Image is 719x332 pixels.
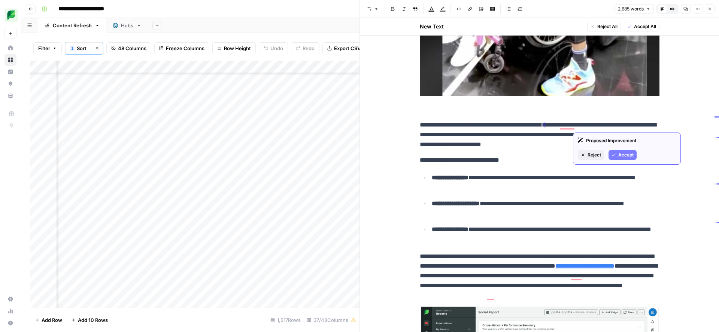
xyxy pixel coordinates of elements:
[224,45,251,52] span: Row Height
[291,42,319,54] button: Redo
[154,42,209,54] button: Freeze Columns
[118,45,146,52] span: 48 Columns
[4,9,18,22] img: SproutSocial Logo
[70,45,75,51] div: 1
[4,90,16,102] a: Your Data
[212,42,256,54] button: Row Height
[578,137,676,144] div: Proposed Improvement
[38,18,106,33] a: Content Refresh
[4,317,16,329] button: Help + Support
[4,42,16,54] a: Home
[334,45,361,52] span: Export CSV
[71,45,73,51] span: 1
[4,54,16,66] a: Browse
[304,314,359,326] div: 37/48 Columns
[618,152,634,158] span: Accept
[77,45,87,52] span: Sort
[38,45,50,52] span: Filter
[33,42,62,54] button: Filter
[166,45,204,52] span: Freeze Columns
[420,23,444,30] h2: New Text
[303,45,315,52] span: Redo
[587,22,621,31] button: Reject All
[634,23,656,30] span: Accept All
[121,22,133,29] div: Hubs
[615,4,654,14] button: 2,685 words
[78,316,108,324] span: Add 10 Rows
[267,314,304,326] div: 1,517 Rows
[322,42,365,54] button: Export CSV
[618,6,644,12] span: 2,685 words
[65,42,91,54] button: 1Sort
[4,293,16,305] a: Settings
[30,314,67,326] button: Add Row
[106,18,148,33] a: Hubs
[588,152,601,158] span: Reject
[42,316,62,324] span: Add Row
[4,305,16,317] a: Usage
[53,22,92,29] div: Content Refresh
[609,150,637,160] button: Accept
[270,45,283,52] span: Undo
[597,23,618,30] span: Reject All
[259,42,288,54] button: Undo
[4,6,16,25] button: Workspace: SproutSocial
[67,314,112,326] button: Add 10 Rows
[578,150,604,160] button: Reject
[624,22,659,31] button: Accept All
[4,66,16,78] a: Insights
[4,78,16,90] a: Opportunities
[106,42,151,54] button: 48 Columns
